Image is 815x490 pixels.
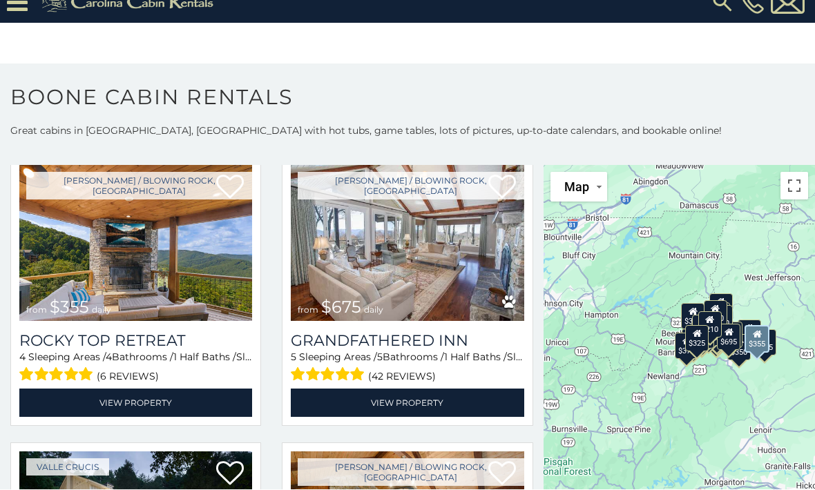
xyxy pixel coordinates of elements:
[675,333,699,360] div: $375
[709,294,733,320] div: $525
[291,166,524,322] a: Grandfathered Inn from $675 daily
[368,368,436,386] span: (42 reviews)
[92,305,111,315] span: daily
[26,459,109,476] a: Valle Crucis
[19,166,252,322] img: Rocky Top Retreat
[173,351,236,364] span: 1 Half Baths /
[550,173,607,202] button: Change map style
[291,166,524,322] img: Grandfathered Inn
[686,326,709,352] div: $325
[738,320,761,346] div: $930
[291,389,524,418] a: View Property
[298,173,524,200] a: [PERSON_NAME] / Blowing Rock, [GEOGRAPHIC_DATA]
[564,180,589,195] span: Map
[780,173,808,200] button: Toggle fullscreen view
[444,351,507,364] span: 1 Half Baths /
[19,332,252,351] a: Rocky Top Retreat
[291,351,296,364] span: 5
[718,324,741,351] div: $695
[745,326,769,353] div: $355
[704,301,727,327] div: $320
[26,305,47,315] span: from
[106,351,112,364] span: 4
[364,305,383,315] span: daily
[26,173,252,200] a: [PERSON_NAME] / Blowing Rock, [GEOGRAPHIC_DATA]
[698,312,722,338] div: $210
[321,297,361,317] span: $675
[97,368,159,386] span: (6 reviews)
[682,304,705,330] div: $305
[19,351,252,386] div: Sleeping Areas / Bathrooms / Sleeps:
[19,351,26,364] span: 4
[691,323,714,349] div: $395
[216,460,244,489] a: Add to favorites
[19,389,252,418] a: View Property
[19,166,252,322] a: Rocky Top Retreat from $355 daily
[291,332,524,351] a: Grandfathered Inn
[298,305,318,315] span: from
[291,351,524,386] div: Sleeping Areas / Bathrooms / Sleeps:
[377,351,383,364] span: 5
[50,297,89,317] span: $355
[298,459,524,487] a: [PERSON_NAME] / Blowing Rock, [GEOGRAPHIC_DATA]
